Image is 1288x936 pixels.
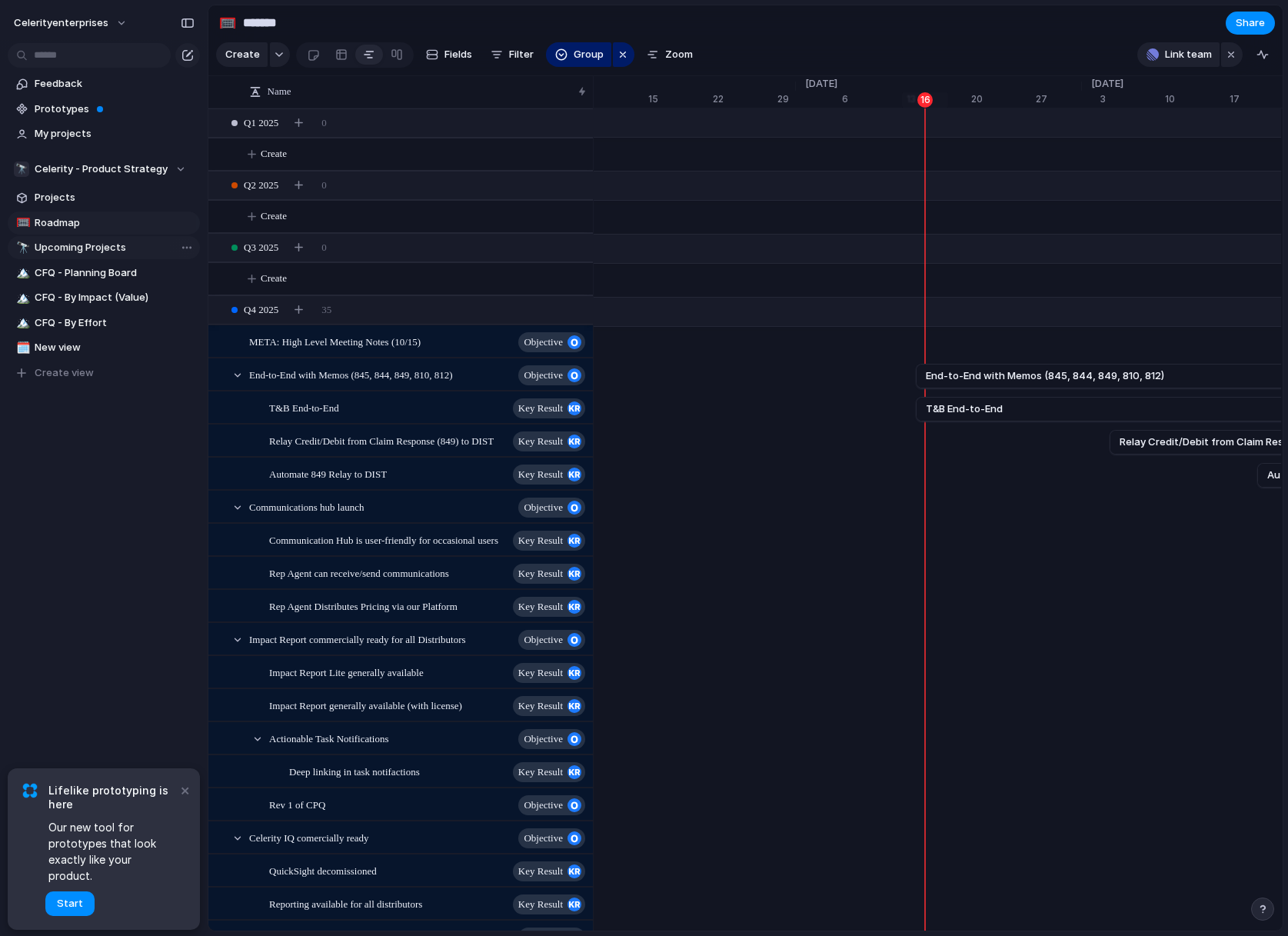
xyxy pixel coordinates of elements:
span: Automate 849 Relay to DIST [269,465,387,482]
span: Q1 2025 [244,115,278,131]
div: 🗓️ [16,339,27,357]
span: key result [518,398,563,419]
button: objective [518,795,585,815]
div: 22 [713,92,777,106]
span: Lifelike prototyping is here [48,784,177,811]
span: Celerity IQ comercially ready [249,828,369,846]
button: Create view [8,361,200,385]
span: Rep Agent can receive/send communications [269,564,449,581]
a: 🏔️CFQ - By Impact (Value) [8,286,200,309]
span: Zoom [665,47,693,62]
span: 0 [321,240,327,255]
a: 🏔️CFQ - Planning Board [8,261,200,285]
span: Create view [35,365,94,381]
span: Q2 2025 [244,178,278,193]
button: key result [513,431,585,451]
div: 🏔️ [16,264,27,281]
button: Create [224,201,617,232]
span: Create [261,208,287,224]
div: 🔭 [16,239,27,257]
a: 🥅Roadmap [8,212,200,235]
div: 16 [917,92,933,108]
span: key result [518,861,563,882]
div: 6 [842,92,907,106]
div: 🔭Upcoming Projects [8,236,200,259]
span: Q3 2025 [244,240,278,255]
span: End-to-End with Memos (845, 844, 849, 810, 812) [249,365,453,383]
button: Start [45,891,95,916]
div: 27 [1036,92,1082,106]
span: My projects [35,126,195,142]
button: 🏔️ [14,315,29,331]
span: key result [518,596,563,618]
span: Q4 2025 [244,302,278,318]
span: CFQ - Planning Board [35,265,195,281]
span: key result [518,695,563,717]
span: Rev 1 of CPQ [269,795,325,813]
span: Roadmap [35,215,195,231]
span: Share [1236,15,1265,31]
span: End-to-End with Memos (845, 844, 849, 810, 812) [926,368,1164,384]
span: 35 [321,302,331,318]
span: Deep linking in task notifactions [289,762,420,780]
span: [DATE] [796,76,847,92]
span: Actionable Task Notifications [269,729,389,747]
div: 🥅 [219,12,236,33]
span: CFQ - By Effort [35,315,195,331]
button: Zoom [641,42,699,67]
span: objective [524,365,563,386]
button: Filter [484,42,540,67]
button: key result [513,398,585,418]
div: 20 [971,92,1036,106]
span: Impact Report generally available (with license) [269,696,462,714]
span: Relay Credit/Debit from Claim Response (849) to DIST [269,431,494,449]
button: Share [1226,12,1275,35]
a: My projects [8,122,200,145]
span: Group [574,47,604,62]
span: key result [518,464,563,485]
span: objective [524,794,563,816]
span: [DATE] [1082,76,1133,92]
span: Feedback [35,76,195,92]
button: objective [518,630,585,650]
a: Feedback [8,72,200,95]
span: objective [524,728,563,750]
button: objective [518,498,585,518]
span: Upcoming Projects [35,240,195,255]
span: objective [524,828,563,849]
div: 3 [1100,92,1165,106]
button: key result [513,531,585,551]
button: Link team [1137,42,1220,67]
span: 0 [321,115,327,131]
span: objective [524,497,563,518]
button: celerityenterprises [7,11,135,35]
span: Projects [35,190,195,205]
span: celerityenterprises [14,15,108,31]
button: objective [518,332,585,352]
button: key result [513,597,585,617]
span: key result [518,894,563,915]
span: Fields [444,47,472,62]
button: key result [513,894,585,914]
span: New view [35,340,195,355]
span: CFQ - By Impact (Value) [35,290,195,305]
span: Create [261,146,287,162]
a: Prototypes [8,98,200,121]
span: Create [261,271,287,286]
button: Dismiss [175,781,194,799]
span: T&B End-to-End [269,398,339,416]
span: T&B End-to-End [926,401,1003,417]
span: Start [57,896,83,911]
button: 🔭 [14,240,29,255]
span: Our new tool for prototypes that look exactly like your product. [48,819,177,884]
button: 🗓️ [14,340,29,355]
button: key result [513,762,585,782]
button: Group [546,42,611,67]
span: objective [524,629,563,651]
div: 🔭 [14,162,29,177]
button: Create [224,263,617,295]
a: 🗓️New view [8,336,200,359]
button: Create [216,42,268,67]
button: Create [224,138,617,170]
